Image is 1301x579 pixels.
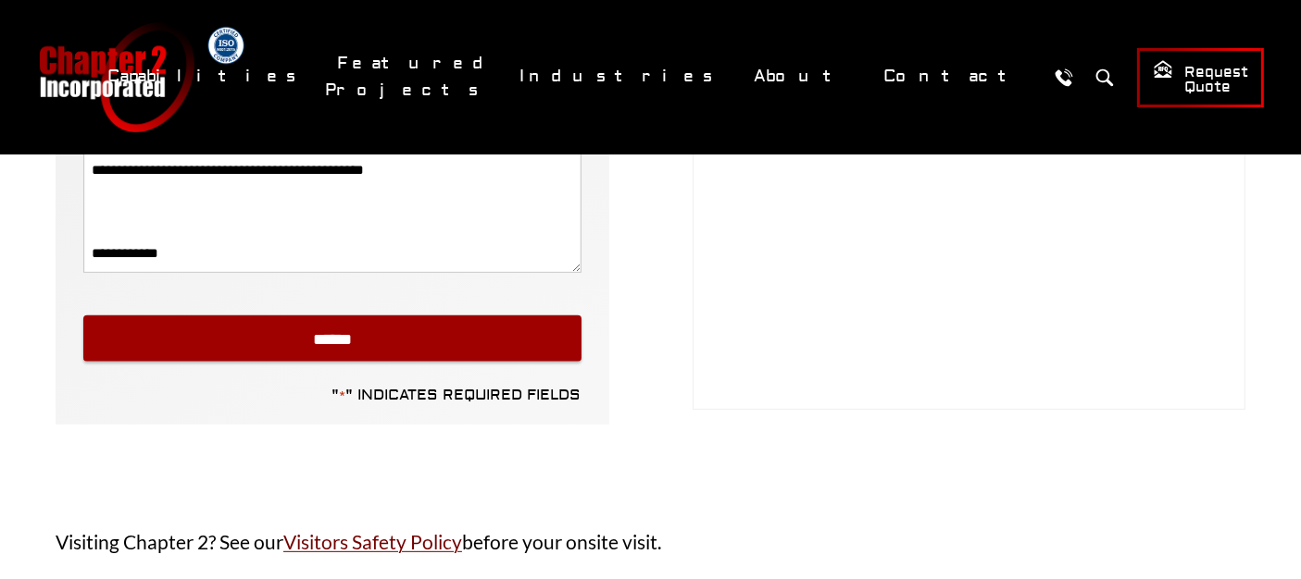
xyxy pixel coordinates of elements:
a: Industries [507,56,732,96]
p: " " indicates required fields [332,386,582,405]
button: Search [1087,60,1121,94]
a: About [742,56,862,96]
p: Visiting Chapter 2? See our before your onsite visit. [56,526,1245,558]
a: Contact [871,56,1037,96]
a: Chapter 2 Incorporated [37,22,194,132]
span: Request Quote [1153,59,1248,97]
a: Call Us [1046,60,1081,94]
a: Capabilities [95,56,316,96]
a: Request Quote [1137,48,1264,107]
a: Visitors Safety Policy [283,530,462,553]
a: Featured Projects [325,43,498,110]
